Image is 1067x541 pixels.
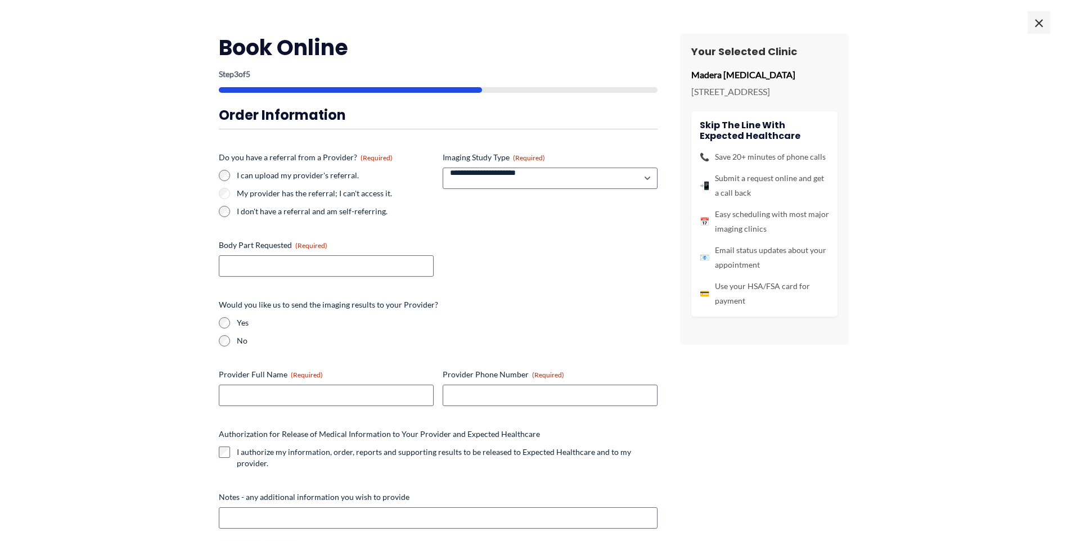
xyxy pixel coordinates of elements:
label: No [237,335,658,346]
li: Save 20+ minutes of phone calls [700,150,829,164]
li: Email status updates about your appointment [700,243,829,272]
span: (Required) [295,241,327,250]
span: 📞 [700,150,709,164]
h3: Your Selected Clinic [691,45,838,58]
p: [STREET_ADDRESS] [691,83,838,100]
label: My provider has the referral; I can't access it. [237,188,434,199]
label: Notes - any additional information you wish to provide [219,492,658,503]
h4: Skip the line with Expected Healthcare [700,120,829,141]
label: I authorize my information, order, reports and supporting results to be released to Expected Heal... [237,447,658,469]
legend: Would you like us to send the imaging results to your Provider? [219,299,438,310]
span: (Required) [361,154,393,162]
label: Imaging Study Type [443,152,658,163]
span: (Required) [532,371,564,379]
span: (Required) [513,154,545,162]
p: Step of [219,70,658,78]
span: (Required) [291,371,323,379]
h2: Book Online [219,34,658,61]
span: × [1028,11,1050,34]
span: 3 [234,69,238,79]
label: I can upload my provider's referral. [237,170,434,181]
p: Madera [MEDICAL_DATA] [691,66,838,83]
span: 📧 [700,250,709,265]
li: Easy scheduling with most major imaging clinics [700,207,829,236]
span: 5 [246,69,250,79]
label: Body Part Requested [219,240,434,251]
span: 📅 [700,214,709,229]
legend: Authorization for Release of Medical Information to Your Provider and Expected Healthcare [219,429,540,440]
li: Submit a request online and get a call back [700,171,829,200]
span: 💳 [700,286,709,301]
li: Use your HSA/FSA card for payment [700,279,829,308]
label: I don't have a referral and am self-referring. [237,206,434,217]
legend: Do you have a referral from a Provider? [219,152,393,163]
label: Provider Full Name [219,369,434,380]
label: Provider Phone Number [443,369,658,380]
h3: Order Information [219,106,658,124]
label: Yes [237,317,658,328]
span: 📲 [700,178,709,193]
